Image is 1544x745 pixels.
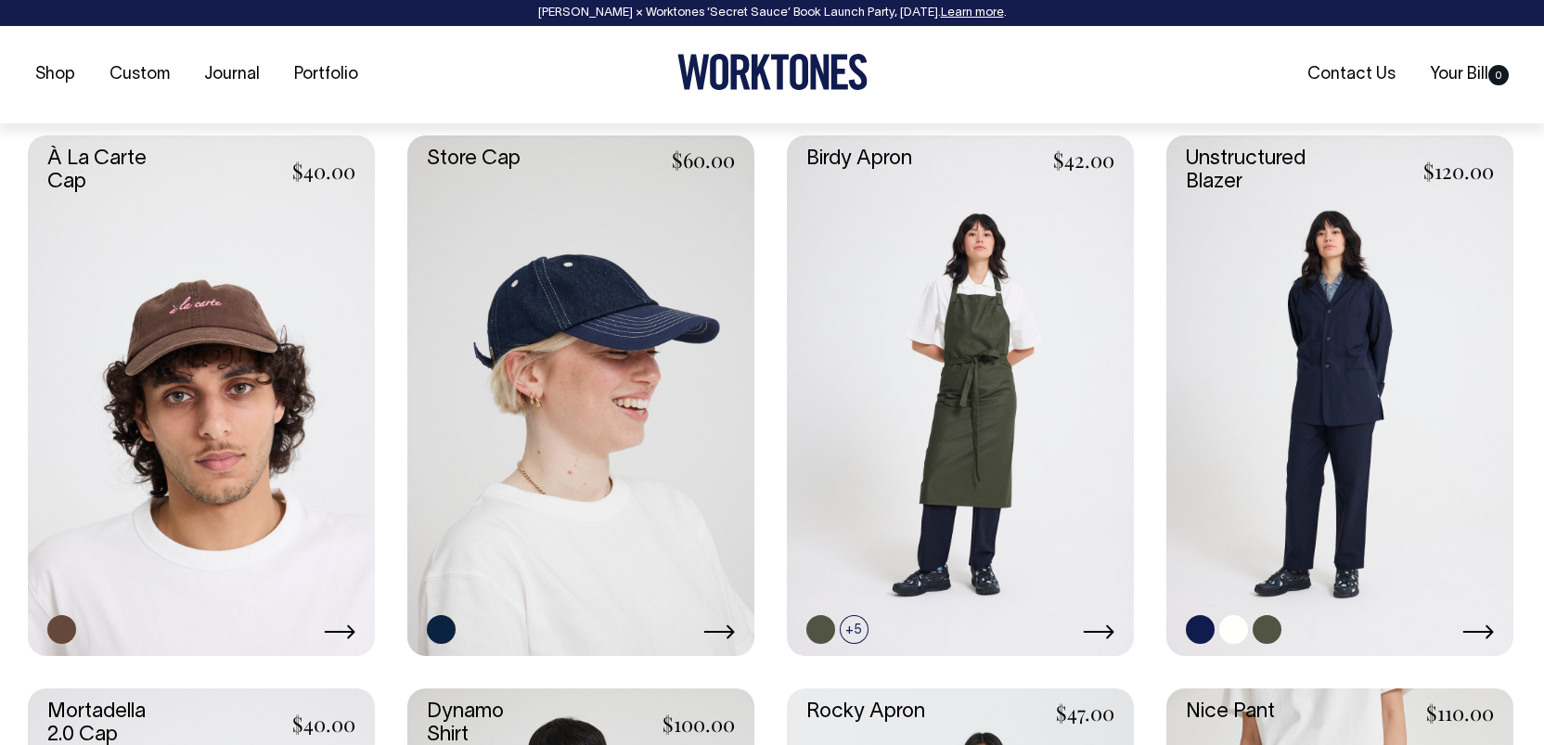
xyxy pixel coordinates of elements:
span: +5 [840,615,868,644]
a: Portfolio [287,59,366,90]
a: Journal [197,59,267,90]
div: [PERSON_NAME] × Worktones ‘Secret Sauce’ Book Launch Party, [DATE]. . [19,6,1525,19]
a: Custom [102,59,177,90]
a: Contact Us [1300,59,1403,90]
span: 0 [1488,65,1509,85]
a: Learn more [941,7,1004,19]
a: Shop [28,59,83,90]
a: Your Bill0 [1422,59,1516,90]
